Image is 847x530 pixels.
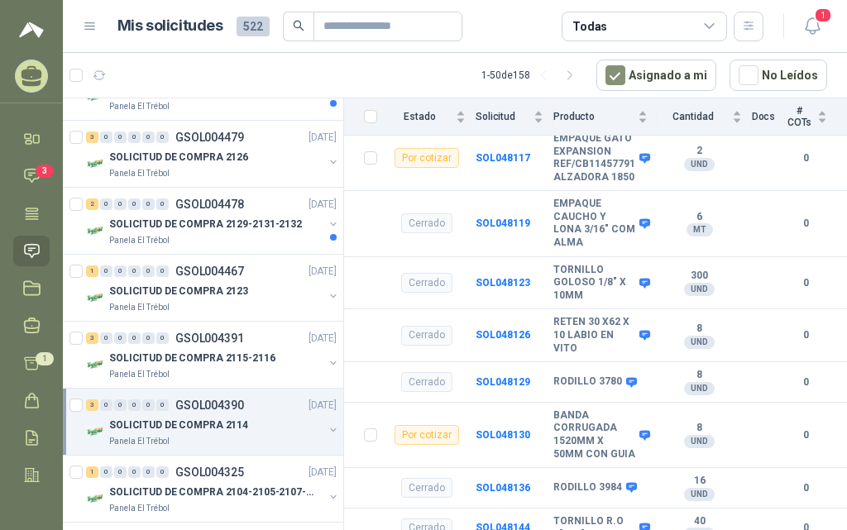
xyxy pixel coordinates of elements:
div: 0 [100,131,112,143]
a: 3 0 0 0 0 0 GSOL004479[DATE] Company LogoSOLICITUD DE COMPRA 2126Panela El Trébol [86,127,340,180]
div: Por cotizar [395,148,459,168]
p: Panela El Trébol [109,502,170,515]
div: Todas [572,17,607,36]
span: 3 [36,165,54,178]
p: GSOL004479 [175,131,244,143]
div: UND [684,336,715,349]
div: Cerrado [401,478,452,498]
div: 0 [128,399,141,411]
div: 0 [142,198,155,210]
div: UND [684,435,715,448]
b: 0 [785,150,827,166]
div: Cerrado [401,213,452,233]
b: 0 [785,427,827,443]
th: Solicitud [476,98,553,136]
div: 0 [128,198,141,210]
div: 0 [156,466,169,478]
b: BANDA CORRUGADA 1520MM X 50MM CON GUIA [553,409,635,461]
div: 2 [86,198,98,210]
p: GSOL004478 [175,198,244,210]
th: Docs [752,98,786,136]
b: 40 [658,515,742,528]
b: 8 [658,322,742,336]
button: No Leídos [730,60,827,91]
p: [DATE] [309,398,337,413]
b: 2 [658,145,742,158]
div: 0 [114,198,127,210]
div: Cerrado [401,326,452,346]
span: Estado [387,111,452,122]
span: search [293,20,304,31]
b: 0 [785,480,827,496]
div: 0 [100,399,112,411]
div: 0 [156,131,169,143]
img: Company Logo [86,489,106,509]
p: SOLICITUD DE COMPRA 2129-2131-2132 [109,217,302,232]
a: SOL048130 [476,429,530,441]
div: UND [684,158,715,171]
div: 0 [100,198,112,210]
img: Logo peakr [19,20,44,40]
div: UND [684,382,715,395]
div: UND [684,283,715,296]
div: UND [684,488,715,501]
p: GSOL004325 [175,466,244,478]
img: Company Logo [86,355,106,375]
p: [DATE] [309,331,337,346]
p: Panela El Trébol [109,301,170,314]
div: 1 - 50 de 158 [481,62,583,88]
b: 0 [785,216,827,232]
button: 1 [797,12,827,41]
b: 16 [658,475,742,488]
b: EMPAQUE GATO EXPANSION REF/CB11457791 ALZADORA 1850 [553,132,635,184]
div: 0 [100,466,112,478]
p: SOLICITUD DE COMPRA 2114 [109,418,248,433]
div: 0 [142,332,155,344]
p: Panela El Trébol [109,100,170,113]
a: 1 0 0 0 0 0 GSOL004467[DATE] Company LogoSOLICITUD DE COMPRA 2123Panela El Trébol [86,261,340,314]
div: 0 [142,466,155,478]
a: SOL048117 [476,152,530,164]
span: 1 [814,7,832,23]
div: 0 [128,332,141,344]
a: 1 0 0 0 0 0 GSOL004325[DATE] Company LogoSOLICITUD DE COMPRA 2104-2105-2107-2110Panela El Trébol [86,462,340,515]
p: [DATE] [309,197,337,212]
b: 300 [658,270,742,283]
p: [DATE] [309,130,337,146]
span: Producto [553,111,634,122]
div: 0 [128,466,141,478]
div: 0 [114,399,127,411]
img: Company Logo [86,422,106,442]
span: Cantidad [658,111,729,122]
p: GSOL004391 [175,332,244,344]
span: # COTs [785,105,814,128]
a: SOL048136 [476,482,530,494]
a: SOL048126 [476,329,530,341]
div: MT [687,223,713,236]
a: 2 0 0 0 0 0 GSOL004478[DATE] Company LogoSOLICITUD DE COMPRA 2129-2131-2132Panela El Trébol [86,194,340,247]
div: 0 [114,332,127,344]
p: SOLICITUD DE COMPRA 2123 [109,284,248,299]
a: SOL048123 [476,277,530,289]
a: SOL048119 [476,217,530,229]
div: 0 [156,332,169,344]
th: Estado [387,98,476,136]
b: EMPAQUE CAUCHO Y LONA 3/16" COM ALMA [553,198,635,249]
b: RODILLO 3780 [553,375,622,389]
span: 522 [237,17,270,36]
b: 0 [785,375,827,390]
div: 0 [156,399,169,411]
b: RODILLO 3984 [553,481,622,494]
div: 3 [86,332,98,344]
div: 0 [100,332,112,344]
div: 1 [86,466,98,478]
div: 3 [86,131,98,143]
p: Panela El Trébol [109,435,170,448]
p: Panela El Trébol [109,368,170,381]
b: 0 [785,275,827,291]
p: GSOL004467 [175,265,244,277]
p: Panela El Trébol [109,167,170,180]
span: Solicitud [476,111,530,122]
